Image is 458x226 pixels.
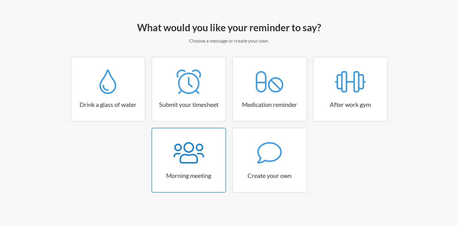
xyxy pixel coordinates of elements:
[71,100,145,109] h3: Drink a glass of water
[233,100,306,109] h3: Medication reminder
[152,171,225,180] h3: Morning meeting
[233,171,306,180] h3: Create your own
[52,37,407,44] p: Choose a message or create your own.
[314,100,387,109] h3: After work gym
[152,100,225,109] h3: Submit your timesheet
[52,21,407,34] h2: What would you like your reminder to say?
